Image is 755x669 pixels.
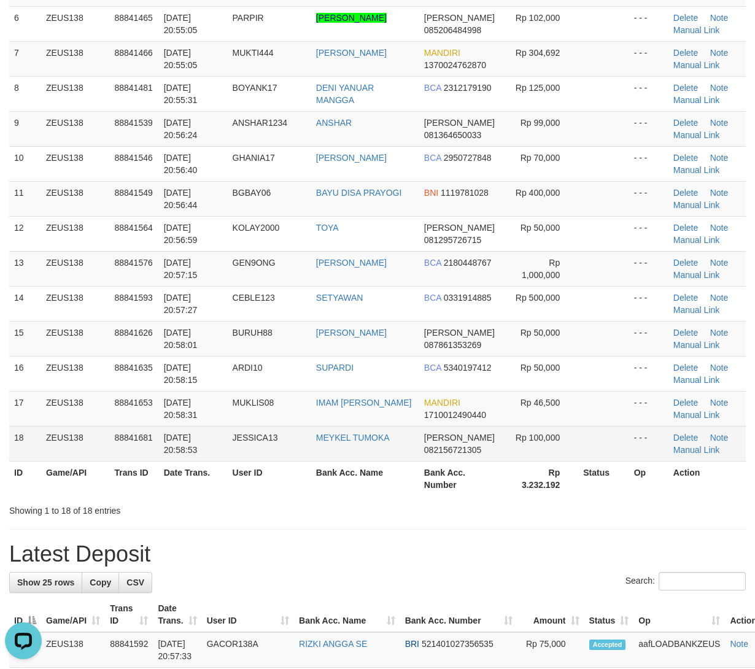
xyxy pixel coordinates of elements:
span: 88841681 [114,433,152,443]
a: SUPARDI [316,363,354,373]
a: Delete [673,328,698,338]
a: [PERSON_NAME] [316,13,387,23]
a: Manual Link [673,235,720,245]
td: ZEUS138 [41,632,105,668]
td: 7 [9,41,41,76]
span: Show 25 rows [17,578,74,587]
a: Note [710,223,729,233]
span: Rp 100,000 [516,433,560,443]
span: Rp 500,000 [516,293,560,303]
a: Note [710,48,729,58]
a: Delete [673,83,698,93]
td: ZEUS138 [41,76,109,111]
span: [DATE] 20:58:53 [164,433,198,455]
td: ZEUS138 [41,321,109,356]
span: BCA [424,83,441,93]
a: Note [710,328,729,338]
th: Date Trans. [159,461,228,496]
span: [DATE] 20:57:15 [164,258,198,280]
a: TOYA [316,223,339,233]
td: 18 [9,426,41,461]
span: Copy 1710012490440 to clipboard [424,410,486,420]
label: Search: [625,572,746,590]
span: [DATE] 20:57:27 [164,293,198,315]
a: Show 25 rows [9,572,82,593]
td: ZEUS138 [41,111,109,146]
td: GACOR138A [202,632,294,668]
a: Delete [673,118,698,128]
td: 9 [9,111,41,146]
span: Rp 70,000 [521,153,560,163]
a: Delete [673,188,698,198]
span: Copy 2180448767 to clipboard [444,258,492,268]
span: BGBAY06 [233,188,271,198]
td: ZEUS138 [41,216,109,251]
span: Rp 102,000 [516,13,560,23]
span: Copy 082156721305 to clipboard [424,445,481,455]
th: Op [629,461,668,496]
span: 88841626 [114,328,152,338]
span: 88841481 [114,83,152,93]
span: KOLAY2000 [233,223,280,233]
span: [DATE] 20:55:31 [164,83,198,105]
td: 17 [9,391,41,426]
span: [DATE] 20:55:05 [164,13,198,35]
a: SETYAWAN [316,293,363,303]
a: Manual Link [673,200,720,210]
span: CEBLE123 [233,293,275,303]
th: Trans ID: activate to sort column ascending [105,597,153,632]
span: Rp 1,000,000 [522,258,560,280]
a: IMAM [PERSON_NAME] [316,398,412,408]
a: Note [710,258,729,268]
span: Copy 087861353269 to clipboard [424,340,481,350]
td: - - - [629,321,668,356]
td: ZEUS138 [41,286,109,321]
td: - - - [629,6,668,41]
a: [PERSON_NAME] [316,258,387,268]
a: Manual Link [673,375,720,385]
span: Copy 081364650033 to clipboard [424,130,481,140]
th: Bank Acc. Number: activate to sort column ascending [400,597,518,632]
th: Status [578,461,629,496]
span: Copy 2950727848 to clipboard [444,153,492,163]
span: JESSICA13 [233,433,278,443]
span: Rp 46,500 [521,398,560,408]
td: - - - [629,356,668,391]
h1: Latest Deposit [9,542,746,567]
td: - - - [629,426,668,461]
a: RIZKI ANGGA SE [299,639,367,649]
span: 88841465 [114,13,152,23]
span: Copy 085206484998 to clipboard [424,25,481,35]
span: BURUH88 [233,328,273,338]
td: Rp 75,000 [517,632,584,668]
span: Rp 50,000 [521,223,560,233]
td: 15 [9,321,41,356]
input: Search: [659,572,746,590]
div: Showing 1 to 18 of 18 entries [9,500,306,517]
span: Copy [90,578,111,587]
span: 88841653 [114,398,152,408]
td: aafLOADBANKZEUS [633,632,725,668]
td: - - - [629,251,668,286]
span: Rp 125,000 [516,83,560,93]
td: 11 [9,181,41,216]
th: ID [9,461,41,496]
a: Delete [673,398,698,408]
a: Manual Link [673,340,720,350]
th: Op: activate to sort column ascending [633,597,725,632]
span: BOYANK17 [233,83,277,93]
td: ZEUS138 [41,391,109,426]
span: 88841576 [114,258,152,268]
a: Note [710,293,729,303]
span: MUKLIS08 [233,398,274,408]
span: 88841593 [114,293,152,303]
a: Delete [673,13,698,23]
a: Manual Link [673,165,720,175]
th: Bank Acc. Name: activate to sort column ascending [294,597,400,632]
span: MUKTI444 [233,48,274,58]
td: [DATE] 20:57:33 [153,632,201,668]
a: CSV [118,572,152,593]
td: 16 [9,356,41,391]
span: PARPIR [233,13,264,23]
a: Note [730,639,748,649]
